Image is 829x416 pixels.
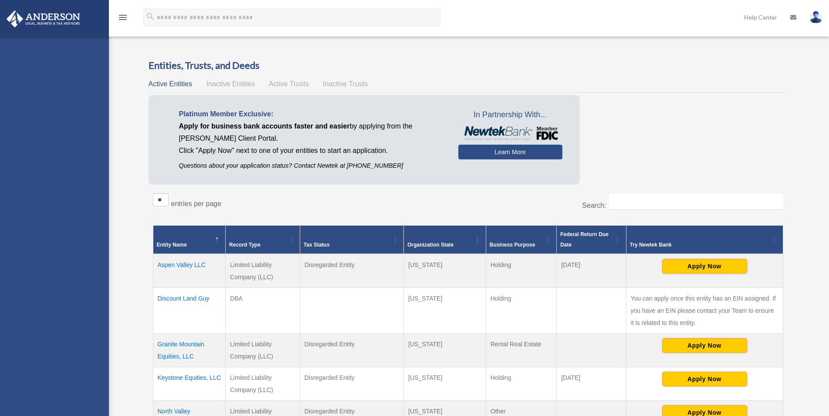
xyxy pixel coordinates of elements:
th: Record Type: Activate to sort [226,226,300,254]
span: Inactive Entities [206,80,255,88]
span: Active Entities [149,80,192,88]
th: Entity Name: Activate to invert sorting [153,226,226,254]
i: search [145,12,155,21]
p: Click "Apply Now" next to one of your entities to start an application. [179,145,445,157]
span: Inactive Trusts [323,80,368,88]
td: You can apply once this entity has an EIN assigned. If you have an EIN please contact your Team t... [626,288,783,334]
td: Disregarded Entity [300,254,403,288]
span: In Partnership With... [458,108,562,122]
div: Try Newtek Bank [630,240,770,250]
td: Holding [486,254,556,288]
button: Apply Now [662,338,747,353]
td: Limited Liability Company (LLC) [226,254,300,288]
td: Aspen Valley LLC [153,254,226,288]
a: menu [118,15,128,23]
th: Business Purpose: Activate to sort [486,226,556,254]
a: Learn More [458,145,562,159]
span: Tax Status [304,242,330,248]
p: Questions about your application status? Contact Newtek at [PHONE_NUMBER] [179,160,445,171]
p: Platinum Member Exclusive: [179,108,445,120]
td: Discount Land Guy [153,288,226,334]
label: Search: [582,202,606,209]
span: Active Trusts [269,80,309,88]
button: Apply Now [662,372,747,386]
td: Limited Liability Company (LLC) [226,367,300,401]
td: Granite Mountain Equities, LLC [153,334,226,367]
th: Organization State: Activate to sort [404,226,486,254]
span: Record Type [229,242,261,248]
img: Anderson Advisors Platinum Portal [4,10,83,27]
td: Holding [486,288,556,334]
img: User Pic [809,11,822,24]
p: by applying from the [PERSON_NAME] Client Portal. [179,120,445,145]
th: Try Newtek Bank : Activate to sort [626,226,783,254]
td: [DATE] [557,367,626,401]
td: Keystone Equities, LLC [153,367,226,401]
td: Disregarded Entity [300,367,403,401]
i: menu [118,12,128,23]
span: Federal Return Due Date [560,231,609,248]
td: Limited Liability Company (LLC) [226,334,300,367]
span: Business Purpose [490,242,535,248]
h3: Entities, Trusts, and Deeds [149,59,788,72]
span: Apply for business bank accounts faster and easier [179,122,350,130]
td: [US_STATE] [404,367,486,401]
td: [DATE] [557,254,626,288]
td: [US_STATE] [404,334,486,367]
td: Holding [486,367,556,401]
td: DBA [226,288,300,334]
td: [US_STATE] [404,254,486,288]
td: [US_STATE] [404,288,486,334]
td: Rental Real Estate [486,334,556,367]
td: Disregarded Entity [300,334,403,367]
span: Entity Name [157,242,187,248]
span: Organization State [407,242,453,248]
label: entries per page [171,200,222,207]
th: Federal Return Due Date: Activate to sort [557,226,626,254]
button: Apply Now [662,259,747,274]
th: Tax Status: Activate to sort [300,226,403,254]
img: NewtekBankLogoSM.png [463,126,558,140]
